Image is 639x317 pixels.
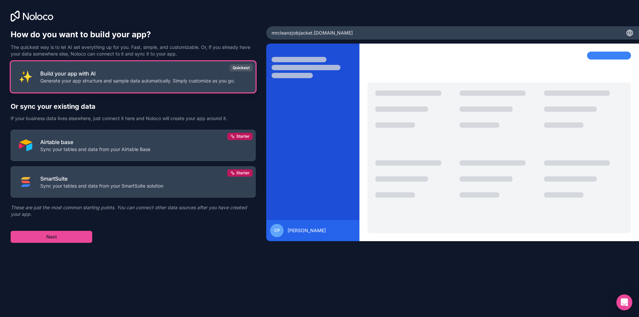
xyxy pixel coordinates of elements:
h1: How do you want to build your app? [11,29,256,40]
p: These are just the most common starting points. You can connect other data sources after you have... [11,204,256,218]
img: INTERNAL_WITH_AI [19,70,32,83]
p: Sync your tables and data from your Airtable Base [40,146,150,153]
button: Next [11,231,92,243]
p: Airtable base [40,138,150,146]
span: [PERSON_NAME] [288,227,326,234]
img: SMART_SUITE [19,175,32,189]
span: mrcleanzjobjacket .[DOMAIN_NAME] [272,30,353,36]
div: Quickest [230,64,253,72]
button: INTERNAL_WITH_AIBuild your app with AIGenerate your app structure and sample data automatically. ... [11,61,256,92]
p: Build your app with AI [40,70,235,78]
span: Starter [236,134,250,139]
p: The quickest way is to let AI set everything up for you. Fast, simple, and customizable. Or, if y... [11,44,256,57]
p: Sync your tables and data from your SmartSuite solution [40,183,163,189]
p: SmartSuite [40,175,163,183]
h2: Or sync your existing data [11,102,256,111]
span: Starter [236,170,250,176]
button: SMART_SUITESmartSuiteSync your tables and data from your SmartSuite solutionStarter [11,166,256,198]
p: Generate your app structure and sample data automatically. Simply customize as you go. [40,78,235,84]
p: If your business data lives elsewhere, just connect it here and Noloco will create your app aroun... [11,115,256,122]
button: AIRTABLEAirtable baseSync your tables and data from your Airtable BaseStarter [11,130,256,161]
img: AIRTABLE [19,139,32,152]
div: Open Intercom Messenger [616,294,632,310]
span: CP [274,228,280,233]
